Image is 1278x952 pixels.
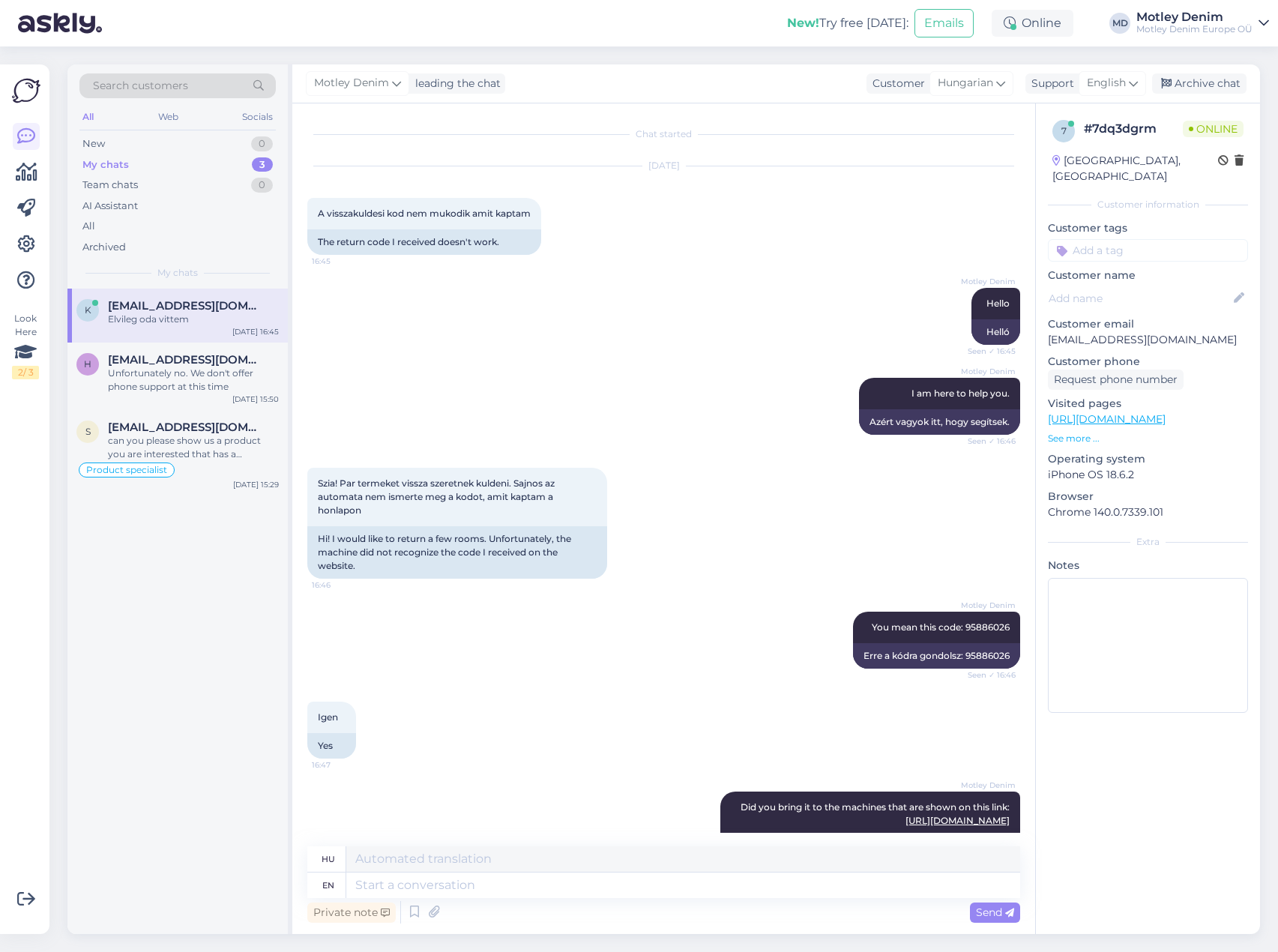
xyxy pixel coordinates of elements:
span: kemenesadam@gmail.com [108,299,264,313]
b: New! [787,16,819,30]
a: Motley DenimMotley Denim Europe OÜ [1136,11,1269,35]
div: Archive chat [1152,73,1247,94]
span: My chats [157,266,198,280]
input: Add a tag [1048,239,1248,262]
div: [DATE] 16:45 [232,326,279,337]
a: [URL][DOMAIN_NAME] [905,815,1010,826]
p: Customer name [1048,268,1248,283]
div: Request phone number [1048,370,1184,390]
div: Support [1025,76,1074,91]
img: Askly Logo [12,76,40,105]
span: samiaut74@gmail.com [108,421,264,434]
div: Elvileg oda vittem [108,313,279,326]
span: Motley Denim [959,366,1016,377]
p: Operating system [1048,451,1248,467]
span: k [85,304,91,316]
button: Emails [914,9,974,37]
div: Azért vagyok itt, hogy segítsek. [859,409,1020,435]
span: English [1087,75,1126,91]
span: Hungarian [938,75,993,91]
div: # 7dq3dgrm [1084,120,1183,138]
div: Socials [239,107,276,127]
div: Motley Denim Europe OÜ [1136,23,1253,35]
p: Customer email [1048,316,1248,332]
div: [DATE] [307,159,1020,172]
div: Yes [307,733,356,759]
div: Motley Denim [1136,11,1253,23]
p: Visited pages [1048,396,1248,412]
p: Browser [1048,489,1248,504]
span: 16:45 [312,256,368,267]
span: Motley Denim [959,600,1016,611]
p: Customer tags [1048,220,1248,236]
span: herve.laposte@orange.fr [108,353,264,367]
span: Szia! Par termeket vissza szeretnek kuldeni. Sajnos az automata nem ismerte meg a kodot, amit kap... [318,477,557,516]
span: Seen ✓ 16:46 [959,669,1016,681]
div: Archived [82,240,126,255]
p: See more ... [1048,432,1248,445]
span: You mean this code: 95886026 [872,621,1010,633]
span: A visszakuldesi kod nem mukodik amit kaptam [318,208,531,219]
div: Erre a kódra gondolsz: 95886026 [853,643,1020,669]
a: [URL][DOMAIN_NAME] [1048,412,1166,426]
span: Igen [318,711,338,723]
span: Motley Denim [314,75,389,91]
div: 3 [252,157,273,172]
p: iPhone OS 18.6.2 [1048,467,1248,483]
span: h [84,358,91,370]
span: 16:47 [312,759,368,771]
span: Product specialist [86,466,167,475]
div: Customer [866,76,925,91]
div: Online [992,10,1073,37]
p: [EMAIL_ADDRESS][DOMAIN_NAME] [1048,332,1248,348]
div: Private note [307,903,396,923]
div: 0 [251,178,273,193]
div: 0 [251,136,273,151]
div: can you please show us a product you are interested that has a incomplete size chart? [108,434,279,461]
span: I am here to help you. [911,388,1010,399]
div: Look Here [12,312,39,379]
div: The return code I received doesn't work. [307,229,541,255]
div: 2 / 3 [12,366,39,379]
div: [DATE] 15:50 [232,394,279,405]
span: Online [1183,121,1244,137]
div: hu [322,846,335,872]
span: Search customers [93,78,188,94]
div: [DATE] 15:29 [233,479,279,490]
div: Try free [DATE]: [787,14,908,32]
p: Chrome 140.0.7339.101 [1048,504,1248,520]
span: Hello [986,298,1010,309]
input: Add name [1049,290,1231,307]
div: leading the chat [409,76,501,91]
div: All [82,219,95,234]
div: Team chats [82,178,138,193]
div: Extra [1048,535,1248,549]
span: s [85,426,91,437]
div: [GEOGRAPHIC_DATA], [GEOGRAPHIC_DATA] [1052,153,1218,184]
span: Did you bring it to the machines that are shown on this link: [741,801,1010,826]
div: AI Assistant [82,199,138,214]
span: Seen ✓ 16:45 [959,346,1016,357]
div: Chat started [307,127,1020,141]
span: 16:46 [312,579,368,591]
div: New [82,136,105,151]
div: Customer information [1048,198,1248,211]
div: en [322,873,334,898]
p: Customer phone [1048,354,1248,370]
span: Motley Denim [959,780,1016,791]
div: My chats [82,157,129,172]
span: 7 [1061,125,1067,136]
span: Seen ✓ 16:46 [959,436,1016,447]
p: Notes [1048,558,1248,573]
span: Send [976,906,1014,919]
div: All [79,107,97,127]
div: Unfortunately no. We don't offer phone support at this time [108,367,279,394]
div: MD [1109,13,1130,34]
div: Helló [971,319,1020,345]
div: Hi! I would like to return a few rooms. Unfortunately, the machine did not recognize the code I r... [307,526,607,579]
div: Web [155,107,181,127]
span: Motley Denim [959,276,1016,287]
